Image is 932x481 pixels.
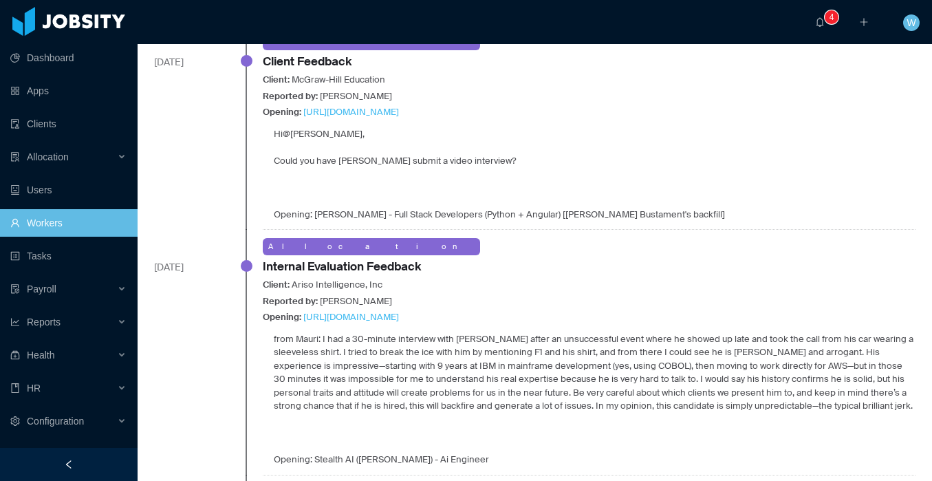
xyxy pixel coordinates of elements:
strong: Opening: [263,311,301,323]
i: icon: bell [815,17,825,27]
strong: Client: [263,279,290,290]
i: icon: solution [10,152,20,162]
strong: Opening: [263,106,301,118]
i: icon: setting [10,416,20,426]
div: McGraw-Hill Education [263,73,385,87]
i: icon: file-protect [10,284,20,294]
span: HR [27,383,41,394]
p: Could you have [PERSON_NAME] submit a video interview? [274,154,725,168]
span: W [907,14,915,31]
p: from Mauri: I had a 30-minute interview with [PERSON_NAME] after an unsuccessful event where he s... [274,332,915,413]
i: icon: line-chart [10,317,20,327]
a: icon: robotUsers [10,176,127,204]
div: [DATE] [154,52,230,70]
i: icon: plus [859,17,869,27]
a: icon: appstoreApps [10,77,127,105]
strong: Reported by: [263,90,318,102]
p: Hi , [274,127,725,141]
span: Allocation [27,151,69,162]
div: Ariso Intelligence, Inc [263,278,382,292]
div: Opening: Stealth AI ([PERSON_NAME]) - Ai Engineer [263,332,915,467]
a: [URL][DOMAIN_NAME] [303,311,399,323]
div: Client Feedback [263,53,351,71]
div: [PERSON_NAME] [263,89,392,103]
div: [PERSON_NAME] [263,295,392,308]
span: Payroll [27,284,56,295]
a: icon: auditClients [10,110,127,138]
div: Allocation [263,238,480,255]
span: Reports [27,317,61,328]
i: icon: medicine-box [10,350,20,360]
p: 4 [830,10,834,24]
a: [URL][DOMAIN_NAME] [303,106,399,118]
div: [DATE] [154,257,230,275]
div: Opening: [PERSON_NAME] - Full Stack Developers (Python + Angular) [[PERSON_NAME] Bustament's back... [263,127,725,222]
span: Health [27,350,54,361]
sup: 4 [825,10,838,24]
a: icon: profileTasks [10,242,127,270]
a: icon: userWorkers [10,209,127,237]
strong: Reported by: [263,295,318,307]
span: Configuration [27,416,84,427]
a: @[PERSON_NAME] [283,128,362,140]
div: Internal Evaluation Feedback [263,258,421,276]
a: icon: pie-chartDashboard [10,44,127,72]
i: icon: book [10,383,20,393]
strong: Client: [263,74,290,85]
